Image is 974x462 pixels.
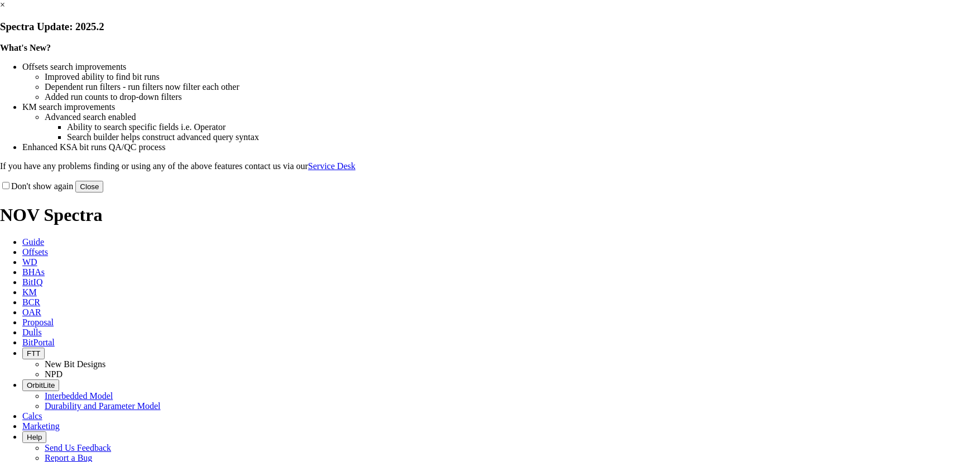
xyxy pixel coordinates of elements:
a: Interbedded Model [45,391,113,401]
span: OrbitLite [27,381,55,389]
span: Help [27,433,42,441]
li: KM search improvements [22,102,974,112]
a: NPD [45,369,63,379]
span: KM [22,287,37,297]
li: Offsets search improvements [22,62,974,72]
span: WD [22,257,37,267]
li: Added run counts to drop-down filters [45,92,974,102]
span: BitIQ [22,277,42,287]
li: Ability to search specific fields i.e. Operator [67,122,974,132]
span: Dulls [22,328,42,337]
span: BHAs [22,267,45,277]
span: Offsets [22,247,48,257]
span: FTT [27,349,40,358]
span: OAR [22,307,41,317]
li: Improved ability to find bit runs [45,72,974,82]
li: Enhanced KSA bit runs QA/QC process [22,142,974,152]
a: New Bit Designs [45,359,105,369]
span: Marketing [22,421,60,431]
button: Close [75,181,103,192]
a: Service Desk [308,161,356,171]
a: Durability and Parameter Model [45,401,161,411]
span: Proposal [22,317,54,327]
li: Dependent run filters - run filters now filter each other [45,82,974,92]
a: Send Us Feedback [45,443,111,453]
input: Don't show again [2,182,9,189]
li: Advanced search enabled [45,112,974,122]
span: Calcs [22,411,42,421]
span: Guide [22,237,44,247]
span: BCR [22,297,40,307]
li: Search builder helps construct advanced query syntax [67,132,974,142]
span: BitPortal [22,338,55,347]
